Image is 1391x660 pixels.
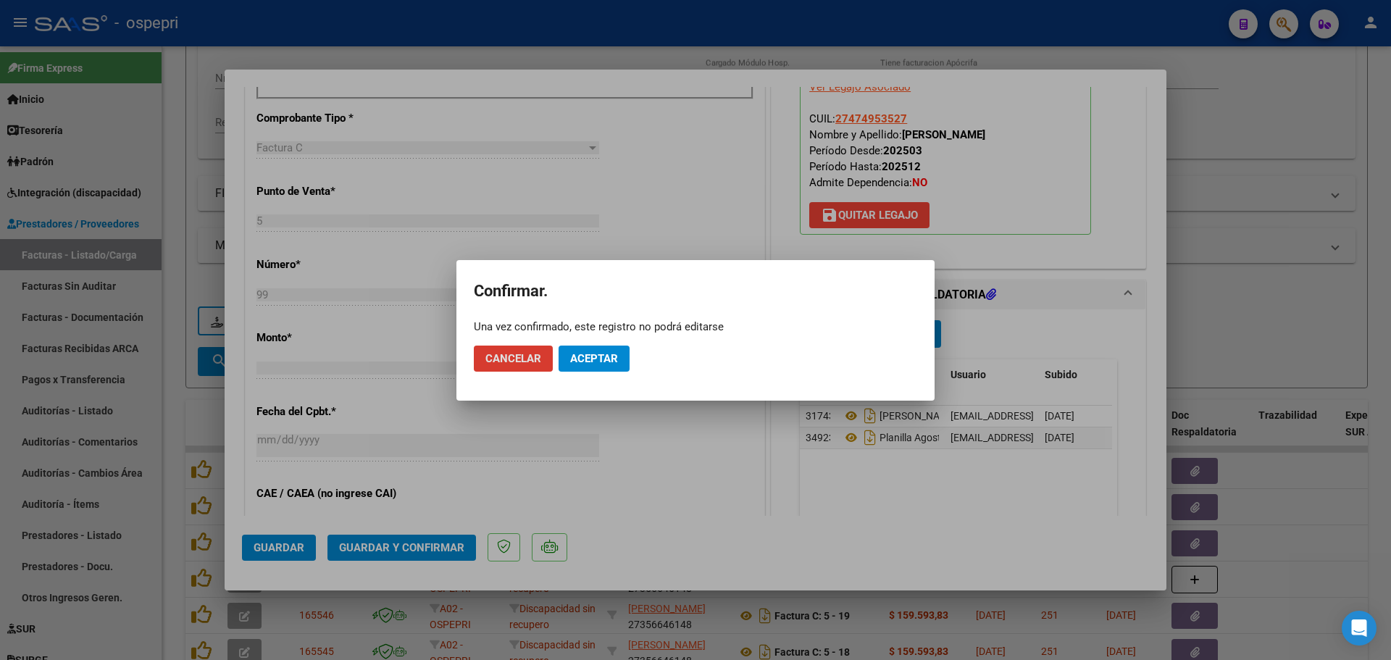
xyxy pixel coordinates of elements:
[485,352,541,365] span: Cancelar
[474,277,917,305] h2: Confirmar.
[474,346,553,372] button: Cancelar
[1342,611,1377,646] div: Open Intercom Messenger
[474,319,917,334] div: Una vez confirmado, este registro no podrá editarse
[570,352,618,365] span: Aceptar
[559,346,630,372] button: Aceptar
